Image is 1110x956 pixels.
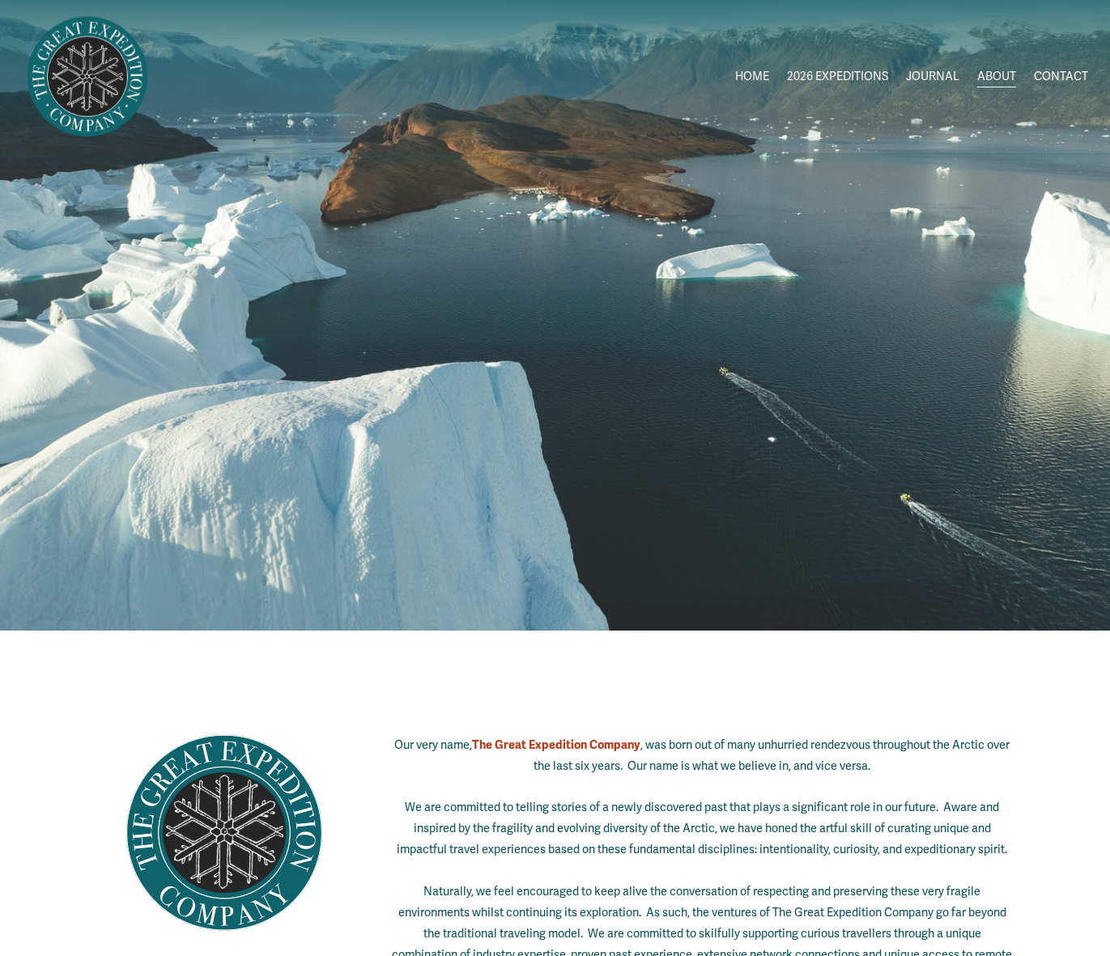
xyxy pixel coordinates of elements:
[787,66,888,87] span: 2026 EXPEDITIONS
[472,737,640,752] strong: The Great Expedition Company
[735,65,769,88] a: HOME
[906,65,959,88] a: JOURNAL
[394,738,472,752] span: Our very name,
[22,11,153,142] img: Arctic Expeditions
[1034,65,1088,88] a: CONTACT
[787,65,888,88] a: folder dropdown
[977,65,1016,88] a: ABOUT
